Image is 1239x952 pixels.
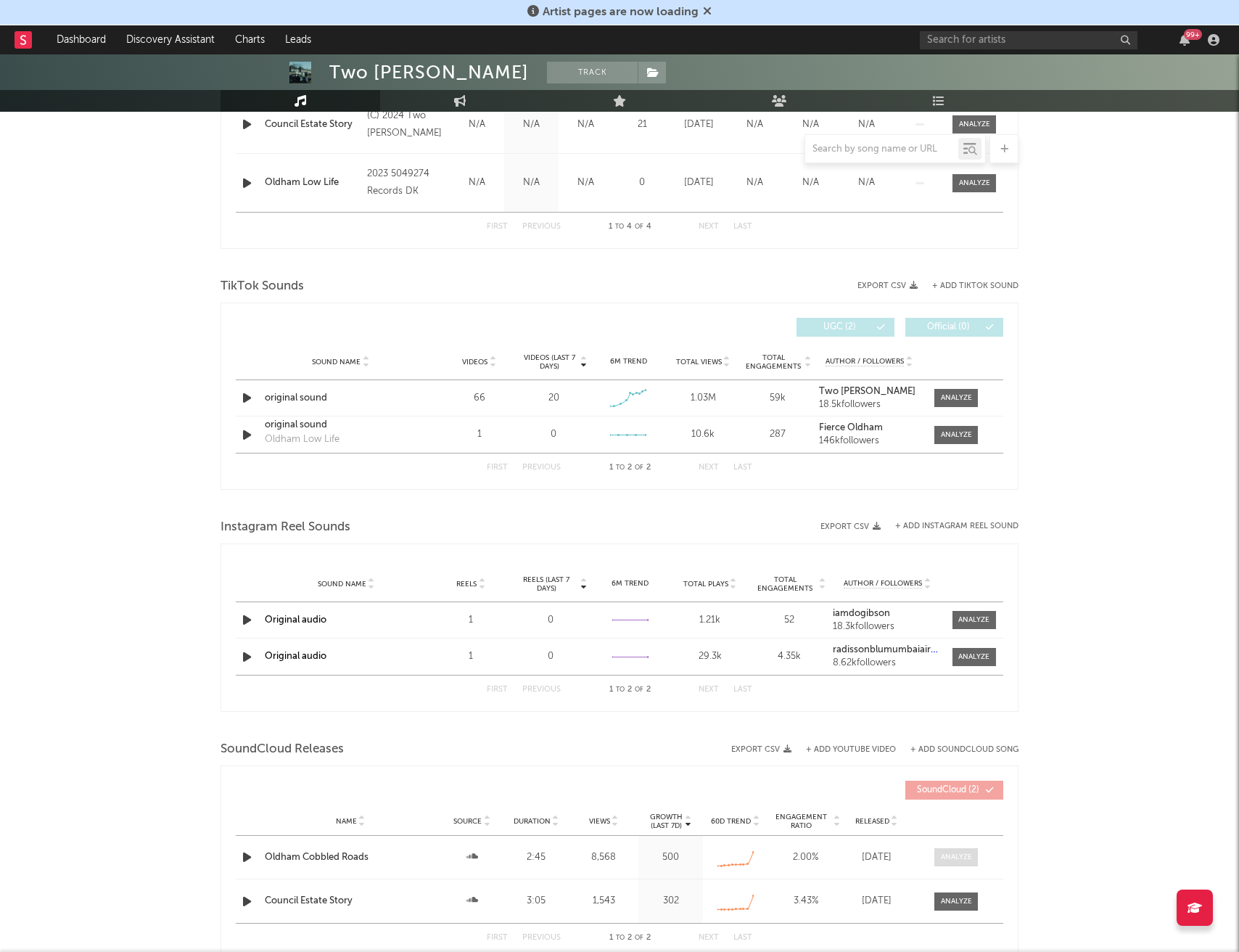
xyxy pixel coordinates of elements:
span: Duration [514,817,551,826]
div: Oldham Low Life [265,432,339,447]
div: 0 [617,176,667,190]
p: Growth [650,813,683,821]
button: Next [699,686,719,694]
a: Discovery Assistant [116,25,225,54]
div: + Add Instagram Reel Sound [881,522,1018,530]
div: N/A [842,176,891,190]
button: Next [699,223,719,231]
div: 66 [445,391,513,406]
div: 500 [642,850,699,865]
a: Two [PERSON_NAME] [819,387,920,397]
button: UGC(2) [796,318,894,337]
button: Previous [522,223,561,231]
a: Oldham Cobbled Roads [265,850,436,865]
strong: iamdogibson [833,609,890,618]
span: of [635,935,643,941]
div: 1 4 4 [590,218,670,236]
button: Official(0) [905,318,1003,337]
div: 18.3k followers [833,622,942,632]
div: 1 [435,613,507,628]
input: Search by song name or URL [805,144,958,155]
span: Author / Followers [844,579,922,588]
button: + Add TikTok Sound [918,282,1018,290]
div: 59k [744,391,812,406]
span: ( 2 ) [915,786,981,795]
div: [DATE] [847,894,905,908]
button: First [487,686,508,694]
span: of [635,686,643,693]
span: to [616,464,625,471]
div: N/A [453,176,501,190]
a: Charts [225,25,275,54]
div: Oldham Low Life [265,176,360,190]
p: (Last 7d) [650,821,683,830]
button: Last [733,464,752,472]
div: 2023 5049274 Records DK [367,165,446,200]
span: Reels (last 7 days) [514,575,578,593]
button: SoundCloud(2) [905,781,1003,800]
div: 3:05 [508,894,565,908]
a: iamdogibson [833,609,942,619]
span: of [635,464,643,471]
a: Original audio [265,652,326,661]
span: Videos (last 7 days) [520,353,579,371]
div: 3.43 % [771,894,840,908]
span: Reels [456,580,477,588]
span: Instagram Reel Sounds [221,519,350,536]
span: Author / Followers [826,357,904,366]
button: Track [547,62,638,83]
button: First [487,223,508,231]
div: 6M Trend [595,356,662,367]
button: Next [699,464,719,472]
div: 1 2 2 [590,681,670,699]
div: N/A [786,118,835,132]
div: 1,543 [572,894,635,908]
button: Previous [522,686,561,694]
div: 1.03M [670,391,737,406]
div: 21 [617,118,667,132]
span: Artist pages are now loading [543,7,699,18]
div: 0 [514,613,587,628]
span: Official ( 0 ) [915,323,981,332]
a: Council Estate Story [265,118,360,132]
div: 99 + [1184,29,1202,40]
div: 8.62k followers [833,658,942,668]
div: 1 [435,649,507,664]
div: + Add YouTube Video [791,746,896,754]
span: Total Views [676,358,722,366]
span: Total Engagements [754,575,818,593]
div: 2.00 % [771,850,840,865]
span: Total Engagements [744,353,803,371]
div: 52 [754,613,826,628]
div: 287 [744,427,812,442]
button: + Add SoundCloud Song [896,746,1018,754]
button: + Add TikTok Sound [932,282,1018,290]
span: to [616,935,625,941]
div: 1 2 2 [590,459,670,477]
div: 302 [642,894,699,908]
div: 1.21k [674,613,746,628]
button: Last [733,223,752,231]
span: Views [589,817,610,826]
button: Previous [522,934,561,942]
span: SoundCloud Releases [221,741,344,758]
div: [DATE] [675,118,723,132]
a: original sound [265,418,416,432]
span: Total Plays [683,580,728,588]
strong: Two [PERSON_NAME] [819,387,915,396]
div: N/A [508,176,555,190]
a: original sound [265,391,416,406]
div: (C) 2024 Two [PERSON_NAME] [367,107,446,142]
div: [DATE] [847,850,905,865]
div: 0 [514,649,587,664]
button: + Add SoundCloud Song [910,746,1018,754]
div: N/A [562,118,609,132]
span: SoundCloud [917,786,966,795]
button: 99+ [1180,34,1190,46]
button: Next [699,934,719,942]
strong: Fierce Oldham [819,423,883,432]
span: Name [336,817,357,826]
